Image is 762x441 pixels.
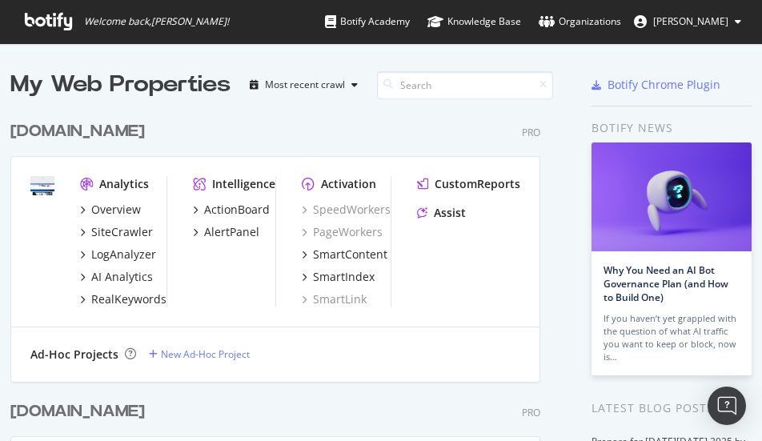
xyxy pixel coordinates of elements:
div: SmartIndex [313,269,375,285]
div: SiteCrawler [91,224,153,240]
a: RealKeywords [80,291,166,307]
div: AI Analytics [91,269,153,285]
div: Overview [91,202,141,218]
div: Pro [522,126,540,139]
div: Open Intercom Messenger [708,387,746,425]
a: SmartContent [302,247,387,263]
a: ActionBoard [193,202,270,218]
div: CustomReports [435,176,520,192]
a: AI Analytics [80,269,153,285]
a: SmartLink [302,291,367,307]
div: Most recent crawl [265,80,345,90]
img: www.ntnews.com.au [30,176,54,195]
a: Why You Need an AI Bot Governance Plan (and How to Build One) [604,263,728,304]
div: If you haven’t yet grappled with the question of what AI traffic you want to keep or block, now is… [604,312,740,363]
div: Botify Chrome Plugin [608,77,720,93]
a: [DOMAIN_NAME] [10,400,151,423]
span: Welcome back, [PERSON_NAME] ! [84,15,229,28]
a: SmartIndex [302,269,375,285]
button: [PERSON_NAME] [621,9,754,34]
div: Knowledge Base [427,14,521,30]
div: Ad-Hoc Projects [30,347,118,363]
div: SmartContent [313,247,387,263]
div: Pro [522,406,540,419]
div: [DOMAIN_NAME] [10,400,145,423]
div: AlertPanel [204,224,259,240]
a: Botify Chrome Plugin [592,77,720,93]
a: SpeedWorkers [302,202,391,218]
div: Latest Blog Posts [592,399,752,417]
a: PageWorkers [302,224,383,240]
div: New Ad-Hoc Project [161,347,250,361]
a: Assist [417,205,466,221]
button: Most recent crawl [243,72,364,98]
a: SiteCrawler [80,224,153,240]
span: Thomas Ashworth [653,14,728,28]
a: LogAnalyzer [80,247,156,263]
a: [DOMAIN_NAME] [10,120,151,143]
div: Intelligence [212,176,275,192]
div: [DOMAIN_NAME] [10,120,145,143]
a: AlertPanel [193,224,259,240]
input: Search [377,71,553,99]
div: Activation [321,176,376,192]
div: ActionBoard [204,202,270,218]
div: Assist [434,205,466,221]
a: CustomReports [417,176,520,192]
a: Overview [80,202,141,218]
div: Analytics [99,176,149,192]
div: LogAnalyzer [91,247,156,263]
div: Botify news [592,119,752,137]
a: New Ad-Hoc Project [149,347,250,361]
div: My Web Properties [10,69,231,101]
div: Botify Academy [325,14,410,30]
img: Why You Need an AI Bot Governance Plan (and How to Build One) [592,142,752,251]
div: Organizations [539,14,621,30]
div: RealKeywords [91,291,166,307]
